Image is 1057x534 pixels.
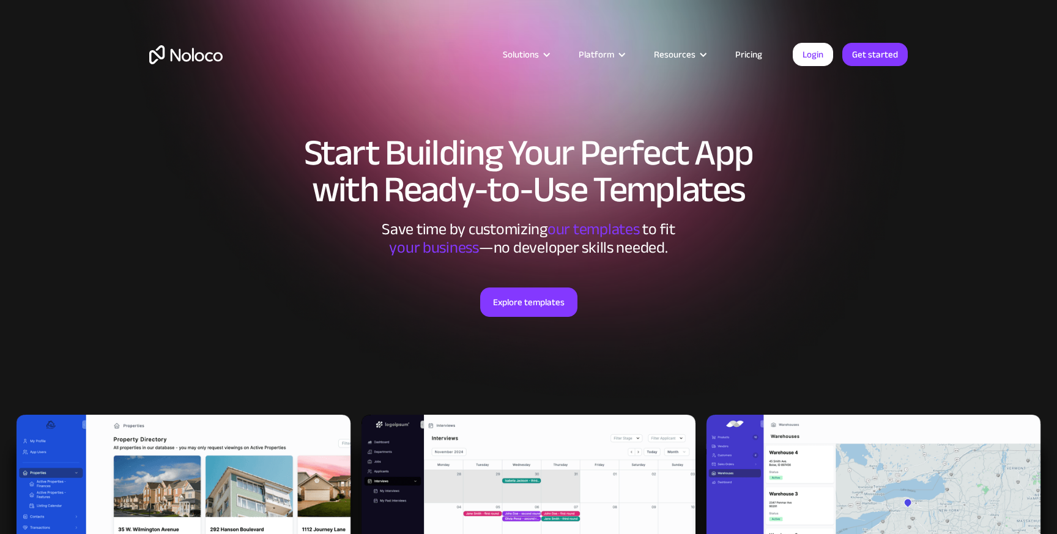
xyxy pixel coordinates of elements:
[149,135,908,208] h1: Start Building Your Perfect App with Ready-to-Use Templates
[639,46,720,62] div: Resources
[720,46,777,62] a: Pricing
[547,214,640,244] span: our templates
[389,232,479,262] span: your business
[563,46,639,62] div: Platform
[654,46,695,62] div: Resources
[345,220,712,257] div: Save time by customizing to fit ‍ —no developer skills needed.
[793,43,833,66] a: Login
[149,45,223,64] a: home
[842,43,908,66] a: Get started
[488,46,563,62] div: Solutions
[503,46,539,62] div: Solutions
[579,46,614,62] div: Platform
[480,287,577,317] a: Explore templates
